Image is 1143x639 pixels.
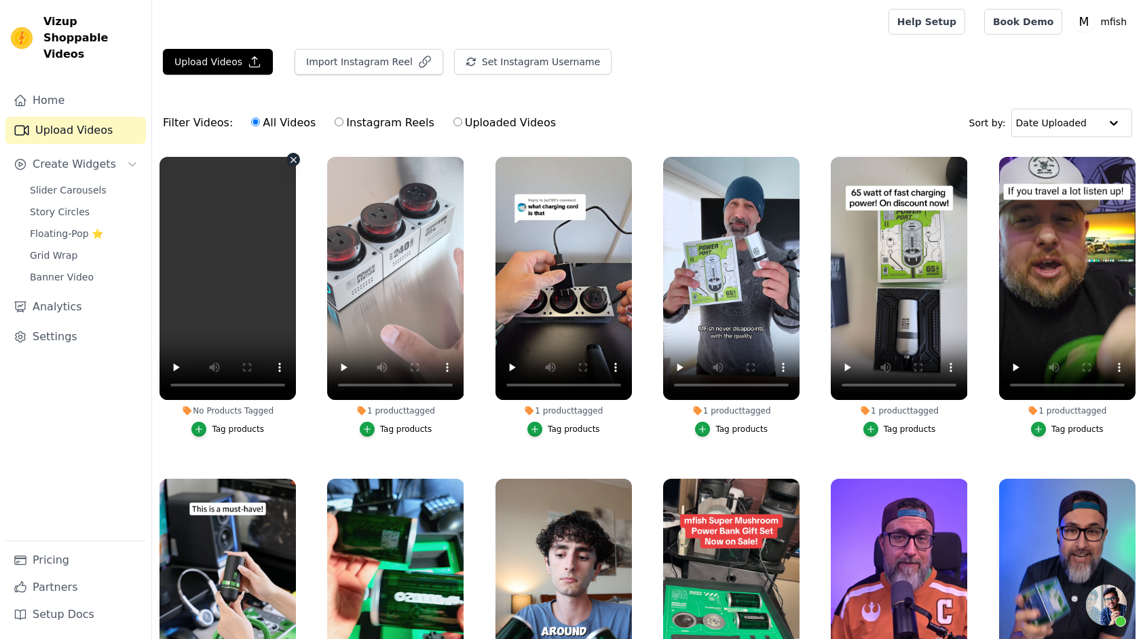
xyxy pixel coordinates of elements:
[30,227,103,240] span: Floating-Pop ⭐
[831,405,967,416] div: 1 product tagged
[1073,10,1132,34] button: M mfish
[380,424,432,435] div: Tag products
[191,422,264,437] button: Tag products
[30,205,90,219] span: Story Circles
[22,224,146,243] a: Floating-Pop ⭐
[1079,15,1089,29] text: M
[5,87,146,114] a: Home
[160,405,296,416] div: No Products Tagged
[454,49,612,75] button: Set Instagram Username
[695,422,768,437] button: Tag products
[295,49,443,75] button: Import Instagram Reel
[999,405,1136,416] div: 1 product tagged
[715,424,768,435] div: Tag products
[286,153,300,166] button: Video Delete
[22,202,146,221] a: Story Circles
[30,270,94,284] span: Banner Video
[327,405,464,416] div: 1 product tagged
[22,181,146,200] a: Slider Carousels
[527,422,600,437] button: Tag products
[30,249,77,262] span: Grid Wrap
[1086,585,1127,625] div: 开放式聊天
[863,422,936,437] button: Tag products
[360,422,432,437] button: Tag products
[453,114,557,132] label: Uploaded Videos
[5,117,146,144] a: Upload Videos
[5,151,146,178] button: Create Widgets
[33,156,116,172] span: Create Widgets
[984,9,1062,35] a: Book Demo
[5,293,146,321] a: Analytics
[11,27,33,49] img: Vizup
[250,114,316,132] label: All Videos
[335,117,343,126] input: Instagram Reels
[495,405,632,416] div: 1 product tagged
[969,109,1133,137] div: Sort by:
[888,9,965,35] a: Help Setup
[453,117,462,126] input: Uploaded Videos
[548,424,600,435] div: Tag products
[30,183,107,197] span: Slider Carousels
[334,114,434,132] label: Instagram Reels
[22,268,146,287] a: Banner Video
[163,49,273,75] button: Upload Videos
[212,424,264,435] div: Tag products
[22,246,146,265] a: Grid Wrap
[5,601,146,628] a: Setup Docs
[663,405,800,416] div: 1 product tagged
[1031,422,1104,437] button: Tag products
[5,547,146,574] a: Pricing
[1051,424,1104,435] div: Tag products
[43,14,140,62] span: Vizup Shoppable Videos
[5,323,146,350] a: Settings
[5,574,146,601] a: Partners
[884,424,936,435] div: Tag products
[163,107,563,139] div: Filter Videos:
[251,117,260,126] input: All Videos
[1095,10,1132,34] p: mfish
